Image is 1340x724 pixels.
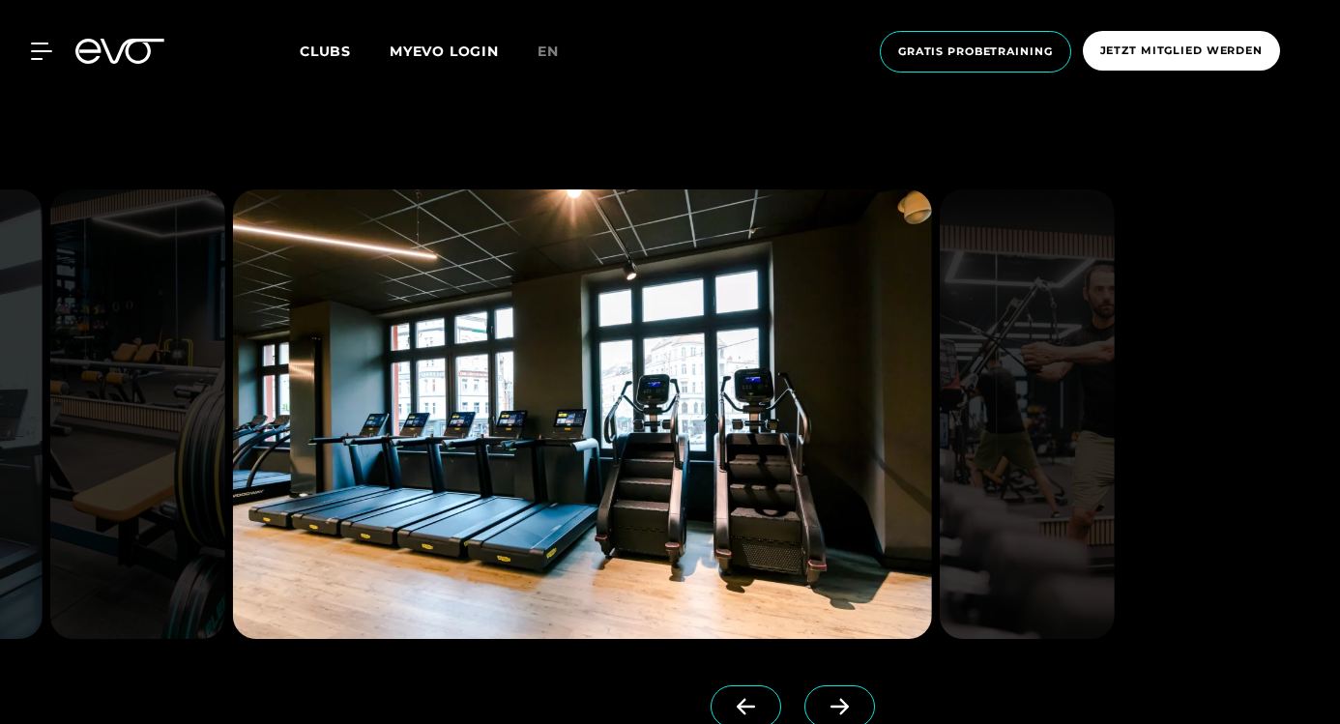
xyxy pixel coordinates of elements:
span: Gratis Probetraining [898,43,1053,60]
img: evofitness [940,189,1115,639]
span: Clubs [300,43,351,60]
a: MYEVO LOGIN [390,43,499,60]
a: Gratis Probetraining [874,31,1077,72]
a: Jetzt Mitglied werden [1077,31,1286,72]
img: evofitness [233,189,932,639]
img: evofitness [50,189,225,639]
span: en [538,43,559,60]
span: Jetzt Mitglied werden [1100,43,1263,59]
a: Clubs [300,42,390,60]
a: en [538,41,582,63]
